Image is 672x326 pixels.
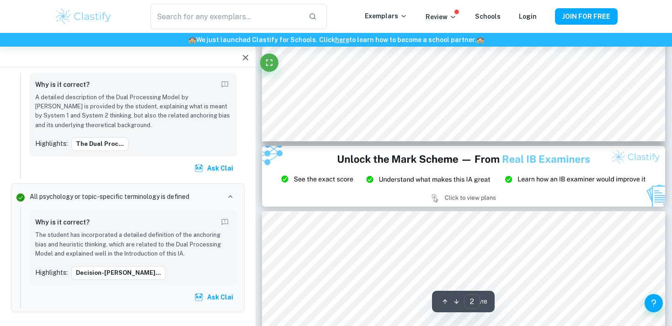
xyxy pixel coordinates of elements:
p: Highlights: [35,267,68,278]
button: Ask Clai [192,289,237,305]
img: clai.svg [194,293,203,302]
p: Review [426,12,457,22]
h6: We just launched Clastify for Schools. Click to learn how to become a school partner. [2,35,670,45]
a: Login [519,13,537,20]
p: The student has incorporated a detailed definition of the anchoring bias and heuristic thinking, ... [35,230,231,258]
img: Ad [262,146,665,206]
button: Report mistake/confusion [219,78,231,91]
button: JOIN FOR FREE [555,8,618,25]
p: Highlights: [35,139,68,149]
button: Help and Feedback [645,294,663,312]
svg: Correct [15,192,26,203]
img: clai.svg [194,164,203,173]
a: Schools [475,13,501,20]
button: Report mistake/confusion [219,216,231,229]
a: here [335,36,349,43]
h6: Why is it correct? [35,80,90,90]
span: 🏫 [188,36,196,43]
p: A detailed description of the Dual Processing Model by [PERSON_NAME] is provided by the student, ... [35,93,231,130]
input: Search for any exemplars... [150,4,301,29]
p: All psychology or topic-specific terminology is defined [30,192,189,202]
span: / 18 [480,298,487,306]
h6: Why is it correct? [35,217,90,227]
img: Clastify logo [54,7,112,26]
span: 🏫 [476,36,484,43]
button: Decision-[PERSON_NAME]... [71,266,165,280]
button: Fullscreen [260,53,278,72]
button: The Dual Proc... [71,137,128,151]
button: Ask Clai [192,160,237,176]
p: Exemplars [365,11,407,21]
